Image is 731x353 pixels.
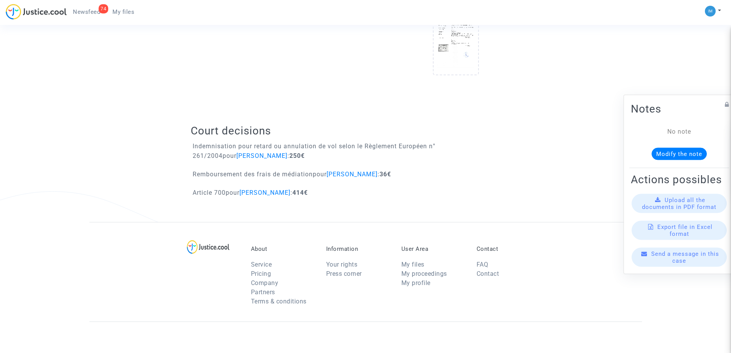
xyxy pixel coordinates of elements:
[112,8,134,15] span: My files
[236,152,287,159] span: [PERSON_NAME]
[6,4,67,20] img: jc-logo.svg
[401,261,424,268] a: My files
[657,223,713,237] span: Export file in Excel format
[642,127,716,136] div: No note
[477,270,499,277] a: Contact
[193,169,391,179] p: Remboursement des frais de médiation :
[326,261,358,268] a: Your rights
[187,240,229,254] img: logo-lg.svg
[193,141,546,161] p: Indemnisation pour retard ou annulation de vol selon le Règlement Européen n° 261/2004 :
[251,298,307,305] a: Terms & conditions
[477,261,488,268] a: FAQ
[326,245,390,252] p: Information
[401,279,431,287] a: My profile
[705,6,716,17] img: a105443982b9e25553e3eed4c9f672e7
[401,245,465,252] p: User Area
[289,152,305,159] b: 250€
[251,270,271,277] a: Pricing
[239,189,290,196] span: [PERSON_NAME]
[251,279,279,287] a: Company
[642,196,716,210] span: Upload all the documents in PDF format
[631,102,728,115] h2: Notes
[401,270,447,277] a: My proceedings
[380,171,391,178] b: 36€
[223,152,287,159] span: pour
[477,245,540,252] p: Contact
[327,171,378,178] span: [PERSON_NAME]
[251,245,315,252] p: About
[193,188,308,197] p: Article 700 :
[191,124,540,138] h2: Court decisions
[652,147,707,160] button: Modify the note
[67,6,106,18] a: 74Newsfeed
[73,8,100,15] span: Newsfeed
[251,288,275,296] a: Partners
[226,189,290,196] span: pour
[313,171,378,178] span: pour
[99,4,108,13] div: 74
[106,6,140,18] a: My files
[326,270,362,277] a: Press corner
[631,172,728,186] h2: Actions possibles
[651,250,719,264] span: Send a message in this case
[251,261,272,268] a: Service
[292,189,308,196] b: 414€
